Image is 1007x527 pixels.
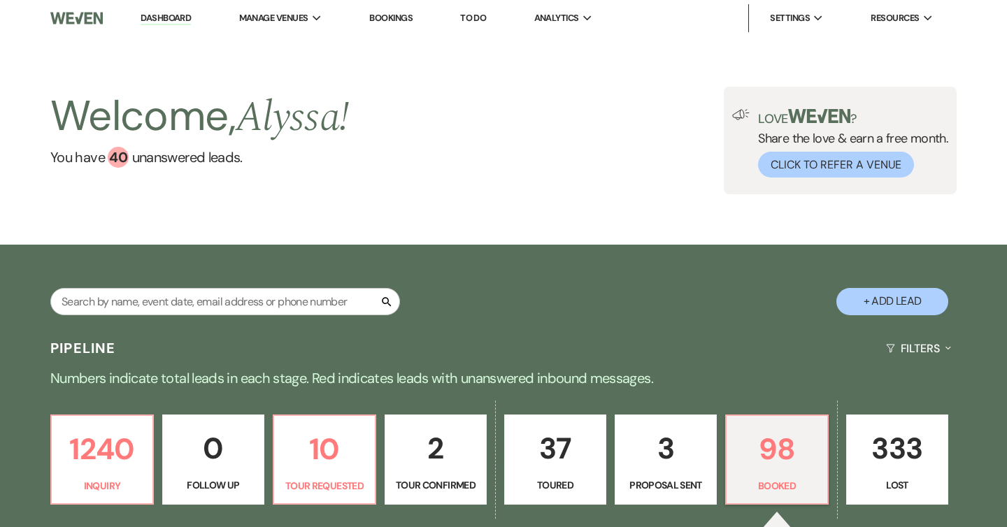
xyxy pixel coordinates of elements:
[60,426,144,472] p: 1240
[615,414,717,505] a: 3Proposal Sent
[50,414,154,505] a: 1240Inquiry
[750,109,948,178] div: Share the love & earn a free month.
[50,147,349,168] a: You have 40 unanswered leads.
[171,425,255,472] p: 0
[513,425,597,472] p: 37
[171,477,255,493] p: Follow Up
[50,338,116,358] h3: Pipeline
[141,12,191,25] a: Dashboard
[880,330,957,367] button: Filters
[50,3,103,33] img: Weven Logo
[758,109,948,125] p: Love ?
[369,12,413,24] a: Bookings
[513,477,597,493] p: Toured
[460,12,486,24] a: To Do
[385,414,487,505] a: 2Tour Confirmed
[871,11,919,25] span: Resources
[770,11,810,25] span: Settings
[725,414,829,505] a: 98Booked
[394,425,478,472] p: 2
[758,152,914,178] button: Click to Refer a Venue
[394,477,478,493] p: Tour Confirmed
[108,147,129,168] div: 40
[60,478,144,493] p: Inquiry
[732,109,750,120] img: loud-speaker-illustration.svg
[836,288,948,315] button: + Add Lead
[239,11,308,25] span: Manage Venues
[504,414,606,505] a: 37Toured
[788,109,850,123] img: weven-logo-green.svg
[855,425,939,472] p: 333
[236,85,350,150] span: Alyssa !
[273,414,376,505] a: 10Tour Requested
[283,426,366,472] p: 10
[624,425,708,472] p: 3
[162,414,264,505] a: 0Follow Up
[855,477,939,493] p: Lost
[624,477,708,493] p: Proposal Sent
[534,11,579,25] span: Analytics
[846,414,948,505] a: 333Lost
[50,288,400,315] input: Search by name, event date, email address or phone number
[283,478,366,493] p: Tour Requested
[735,426,819,472] p: 98
[50,87,349,147] h2: Welcome,
[735,478,819,493] p: Booked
